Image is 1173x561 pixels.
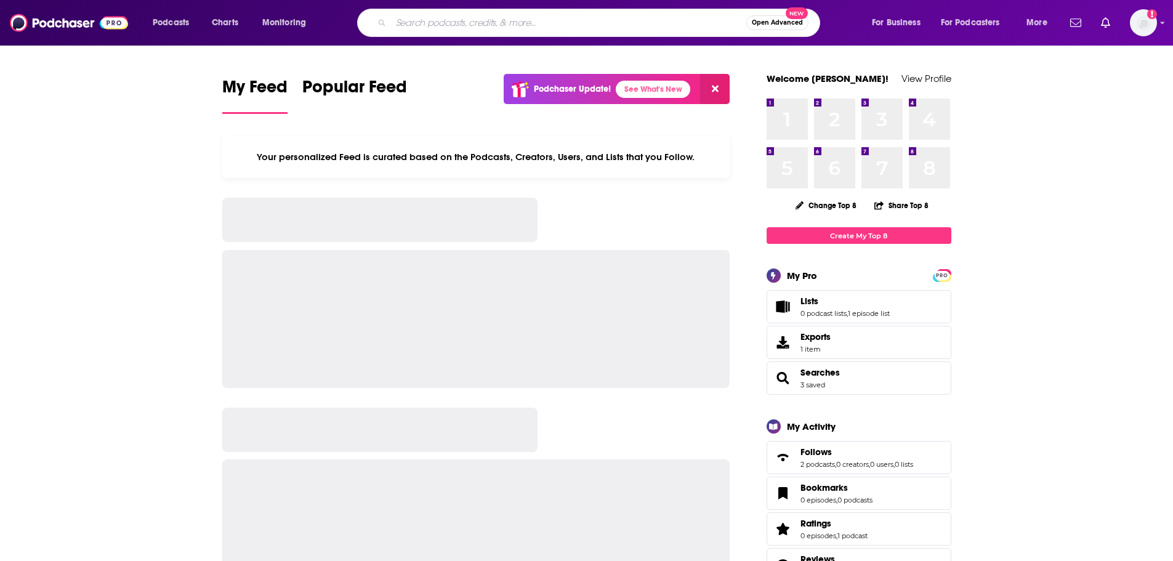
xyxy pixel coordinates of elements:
span: Ratings [800,518,831,529]
button: Share Top 8 [874,193,929,217]
button: open menu [254,13,322,33]
span: For Podcasters [941,14,1000,31]
span: PRO [935,271,949,280]
a: Searches [800,367,840,378]
input: Search podcasts, credits, & more... [391,13,746,33]
span: Open Advanced [752,20,803,26]
span: For Business [872,14,921,31]
span: Exports [800,331,831,342]
a: 2 podcasts [800,460,835,469]
span: , [847,309,848,318]
a: Bookmarks [771,485,796,502]
span: Podcasts [153,14,189,31]
a: View Profile [901,73,951,84]
a: Charts [204,13,246,33]
span: Lists [800,296,818,307]
div: Search podcasts, credits, & more... [369,9,832,37]
span: My Feed [222,76,288,105]
div: My Pro [787,270,817,281]
button: open menu [1018,13,1063,33]
span: Exports [771,334,796,351]
a: 0 lists [895,460,913,469]
a: Ratings [771,520,796,538]
a: Bookmarks [800,482,873,493]
span: Monitoring [262,14,306,31]
button: Change Top 8 [788,198,865,213]
a: 1 episode list [848,309,890,318]
a: 0 users [870,460,893,469]
span: , [835,460,836,469]
span: Logged in as Ashley_Beenen [1130,9,1157,36]
span: , [836,496,837,504]
span: , [893,460,895,469]
button: open menu [144,13,205,33]
span: , [869,460,870,469]
a: 1 podcast [837,531,868,540]
span: Popular Feed [302,76,407,105]
span: Bookmarks [800,482,848,493]
a: 0 podcast lists [800,309,847,318]
a: Searches [771,369,796,387]
span: Searches [767,361,951,395]
svg: Add a profile image [1147,9,1157,19]
a: Lists [771,298,796,315]
span: New [786,7,808,19]
a: My Feed [222,76,288,114]
a: Show notifications dropdown [1065,12,1086,33]
img: User Profile [1130,9,1157,36]
a: 0 episodes [800,531,836,540]
span: Follows [800,446,832,458]
a: Follows [800,446,913,458]
a: Lists [800,296,890,307]
a: 0 podcasts [837,496,873,504]
span: , [836,531,837,540]
button: Open AdvancedNew [746,15,808,30]
a: Ratings [800,518,868,529]
span: Lists [767,290,951,323]
a: Welcome [PERSON_NAME]! [767,73,889,84]
span: Follows [767,441,951,474]
button: open menu [933,13,1018,33]
a: 0 episodes [800,496,836,504]
span: Charts [212,14,238,31]
div: Your personalized Feed is curated based on the Podcasts, Creators, Users, and Lists that you Follow. [222,136,730,178]
img: Podchaser - Follow, Share and Rate Podcasts [10,11,128,34]
a: Create My Top 8 [767,227,951,244]
span: Bookmarks [767,477,951,510]
span: More [1026,14,1047,31]
a: See What's New [616,81,690,98]
a: Show notifications dropdown [1096,12,1115,33]
span: Ratings [767,512,951,546]
a: Popular Feed [302,76,407,114]
span: 1 item [800,345,831,353]
a: 3 saved [800,381,825,389]
a: Follows [771,449,796,466]
button: Show profile menu [1130,9,1157,36]
button: open menu [863,13,936,33]
a: 0 creators [836,460,869,469]
p: Podchaser Update! [534,84,611,94]
div: My Activity [787,421,836,432]
a: PRO [935,270,949,280]
a: Exports [767,326,951,359]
